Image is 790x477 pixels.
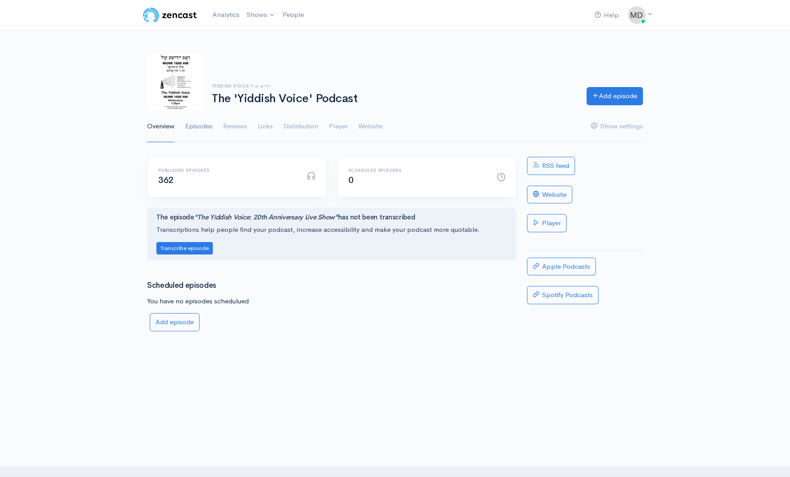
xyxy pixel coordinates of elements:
[147,111,175,143] a: Overview
[348,168,486,173] h6: Scheduled episodes
[527,286,598,304] a: Spotify Podcasts
[158,168,296,173] h6: Published episodes
[209,5,243,24] a: Analytics
[348,175,354,186] span: 0
[194,213,338,221] i: "The Yiddish Voice: 20th Anniversary Live Show"
[223,111,247,143] a: Reviews
[358,111,383,143] a: Website
[329,111,347,143] a: Player
[527,157,575,175] a: RSS feed
[150,313,199,331] a: Add episode
[156,242,213,255] button: Transcribe episode
[212,92,576,105] h1: The 'Yiddish Voice' Podcast
[591,111,643,143] a: Show settings
[527,258,596,276] a: Apple Podcasts
[258,111,273,143] a: Links
[243,5,279,25] a: Shows
[147,282,516,290] h3: Scheduled episodes
[185,111,212,143] a: Episodes
[156,243,213,252] a: Transcribe episode
[279,5,307,24] a: People
[156,225,507,235] p: Transcriptions help people find your podcast, increase accessibility and make your podcast more q...
[142,6,198,24] img: ZenCast Logo
[156,214,507,221] h4: The episode has not been transcribed
[212,83,576,88] h6: Yiddish Voice ייִדיש קול
[158,175,174,186] span: 362
[628,6,646,24] img: ...
[527,214,567,232] a: Player
[587,87,643,105] a: Add episode
[147,296,516,306] p: You have no episodes schedulued
[283,111,318,143] a: Distribution
[591,6,622,25] a: Help
[527,186,572,204] a: Website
